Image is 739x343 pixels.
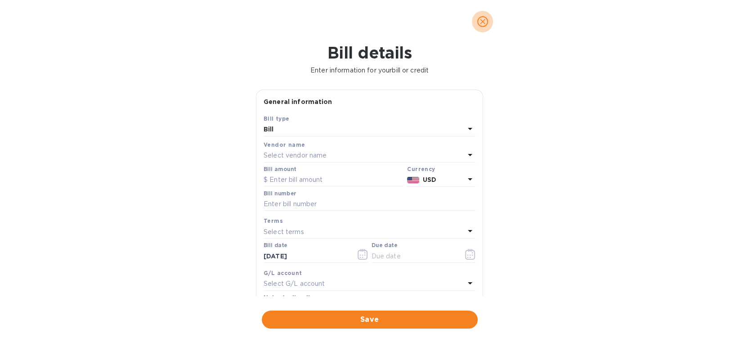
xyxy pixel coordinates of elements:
span: Save [269,314,470,325]
b: Vendor name [264,141,305,148]
p: Select vendor name [264,151,327,160]
input: Due date [372,249,457,263]
label: Bill date [264,243,287,248]
p: Enter information for your bill or credit [7,66,732,75]
input: Enter bill number [264,198,475,211]
b: Terms [264,217,283,224]
img: USD [407,177,419,183]
p: Select terms [264,227,304,237]
label: Due date [372,243,397,248]
input: $ Enter bill amount [264,173,403,187]
button: Save [262,311,478,329]
p: Select G/L account [264,279,325,289]
b: Bill type [264,115,290,122]
b: Bill [264,126,274,133]
iframe: Chat Widget [694,300,739,343]
input: Select date [264,249,349,263]
b: General information [264,98,332,105]
label: Notes (optional) [264,295,311,300]
label: Bill amount [264,167,296,172]
button: close [472,11,493,32]
b: USD [423,176,436,183]
h1: Bill details [7,43,732,62]
b: G/L account [264,270,302,276]
b: Currency [407,166,435,172]
label: Bill number [264,191,296,196]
